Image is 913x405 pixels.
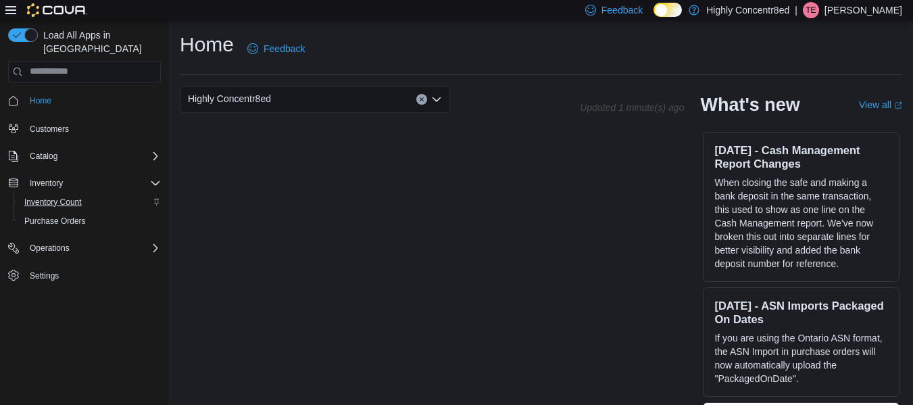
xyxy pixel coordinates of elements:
[3,266,166,285] button: Settings
[19,213,91,229] a: Purchase Orders
[24,175,68,191] button: Inventory
[24,216,86,227] span: Purchase Orders
[14,212,166,231] button: Purchase Orders
[24,240,161,256] span: Operations
[416,94,427,105] button: Clear input
[795,2,797,18] p: |
[24,268,64,284] a: Settings
[3,174,166,193] button: Inventory
[180,31,234,58] h1: Home
[30,95,51,106] span: Home
[824,2,902,18] p: [PERSON_NAME]
[714,176,888,270] p: When closing the safe and making a bank deposit in the same transaction, this used to show as one...
[714,143,888,170] h3: [DATE] - Cash Management Report Changes
[19,194,161,210] span: Inventory Count
[580,102,684,113] p: Updated 1 minute(s) ago
[30,124,69,135] span: Customers
[894,101,902,110] svg: External link
[38,28,161,55] span: Load All Apps in [GEOGRAPHIC_DATA]
[242,35,310,62] a: Feedback
[14,193,166,212] button: Inventory Count
[24,148,161,164] span: Catalog
[24,121,74,137] a: Customers
[3,91,166,110] button: Home
[30,270,59,281] span: Settings
[3,147,166,166] button: Catalog
[653,3,682,17] input: Dark Mode
[24,93,57,109] a: Home
[264,42,305,55] span: Feedback
[653,17,654,18] span: Dark Mode
[806,2,816,18] span: TE
[19,194,87,210] a: Inventory Count
[8,85,161,320] nav: Complex example
[19,213,161,229] span: Purchase Orders
[714,299,888,326] h3: [DATE] - ASN Imports Packaged On Dates
[24,267,161,284] span: Settings
[24,240,75,256] button: Operations
[24,197,82,208] span: Inventory Count
[24,92,161,109] span: Home
[24,120,161,137] span: Customers
[803,2,819,18] div: Tony Espitia
[714,331,888,385] p: If you are using the Ontario ASN format, the ASN Import in purchase orders will now automatically...
[24,148,63,164] button: Catalog
[431,94,442,105] button: Open list of options
[30,151,57,162] span: Catalog
[3,239,166,258] button: Operations
[27,3,87,17] img: Cova
[859,99,902,110] a: View allExternal link
[24,175,161,191] span: Inventory
[601,3,643,17] span: Feedback
[700,94,799,116] h2: What's new
[188,91,271,107] span: Highly Concentr8ed
[3,118,166,138] button: Customers
[706,2,789,18] p: Highly Concentr8ed
[30,178,63,189] span: Inventory
[30,243,70,254] span: Operations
